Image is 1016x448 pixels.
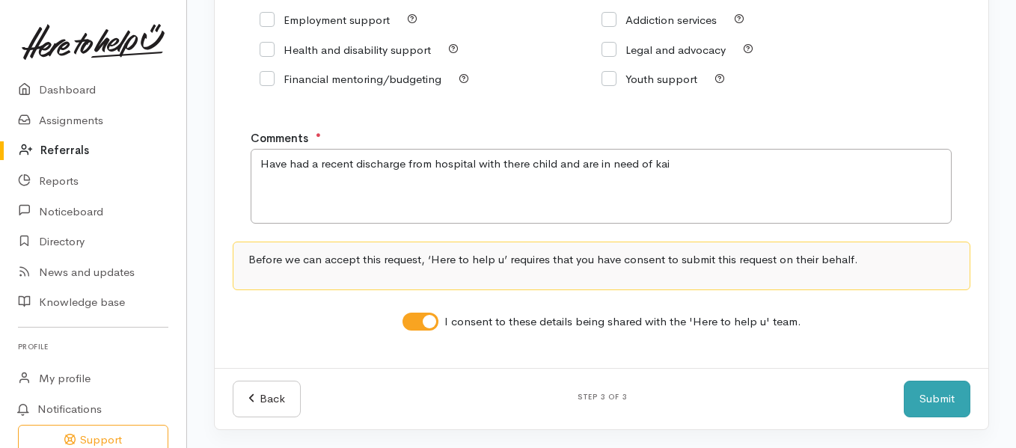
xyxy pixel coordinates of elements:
[316,129,321,140] sup: ●
[260,44,431,55] label: Health and disability support
[602,73,697,85] label: Youth support
[904,381,970,417] button: Submit
[444,313,801,331] label: I consent to these details being shared with the 'Here to help u' team.
[319,393,886,401] h6: Step 3 of 3
[233,381,301,417] a: Back
[602,44,726,55] label: Legal and advocacy
[602,14,717,25] label: Addiction services
[260,73,441,85] label: Financial mentoring/budgeting
[251,130,308,147] label: Comments
[260,14,390,25] label: Employment support
[248,251,955,269] p: Before we can accept this request, ‘Here to help u’ requires that you have consent to submit this...
[18,337,168,357] h6: Profile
